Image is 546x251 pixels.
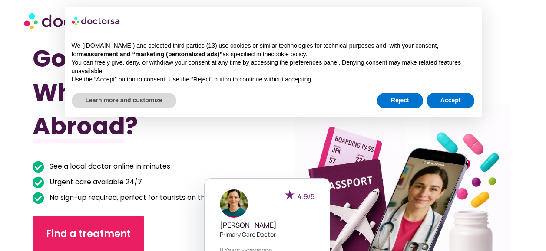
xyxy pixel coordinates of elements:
[220,221,314,229] h5: [PERSON_NAME]
[33,42,237,143] h1: Got Sick While Traveling Abroad?
[47,176,142,188] span: Urgent care available 24/7
[377,93,423,108] button: Reject
[427,93,475,108] button: Accept
[271,51,305,58] a: cookie policy
[47,192,220,204] span: No sign-up required, perfect for tourists on the go
[220,230,314,239] p: Primary care doctor
[46,227,131,241] span: Find a treatment
[72,14,120,28] img: logo
[72,42,475,59] p: We ([DOMAIN_NAME]) and selected third parties (13) use cookies or similar technologies for techni...
[72,75,475,84] p: Use the “Accept” button to consent. Use the “Reject” button to continue without accepting.
[79,51,222,58] strong: measurement and “marketing (personalized ads)”
[72,59,475,75] p: You can freely give, deny, or withdraw your consent at any time by accessing the preferences pane...
[47,160,170,173] span: See a local doctor online in minutes
[298,192,314,201] span: 4.9/5
[72,93,176,108] button: Learn more and customize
